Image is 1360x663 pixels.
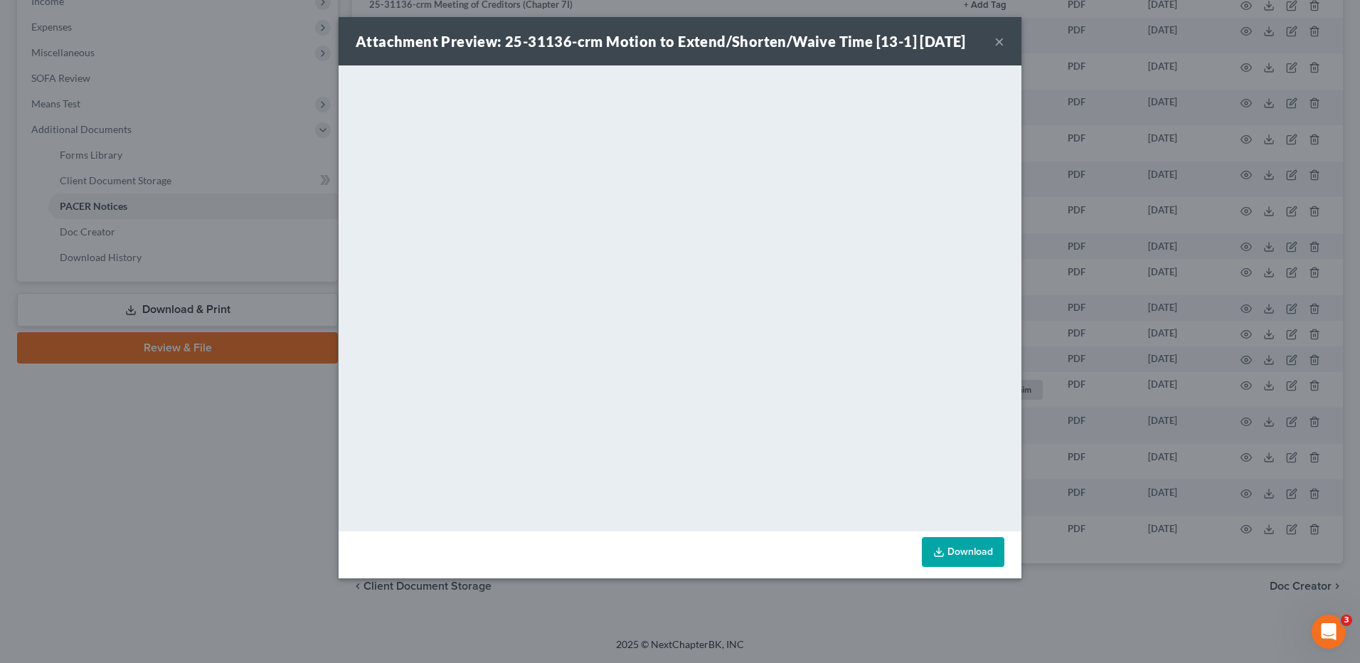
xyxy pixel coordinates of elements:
[922,537,1004,567] a: Download
[994,33,1004,50] button: ×
[1341,615,1352,626] span: 3
[1312,615,1346,649] iframe: Intercom live chat
[339,65,1021,528] iframe: <object ng-attr-data='[URL][DOMAIN_NAME]' type='application/pdf' width='100%' height='650px'></ob...
[356,33,966,50] strong: Attachment Preview: 25-31136-crm Motion to Extend/Shorten/Waive Time [13-1] [DATE]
